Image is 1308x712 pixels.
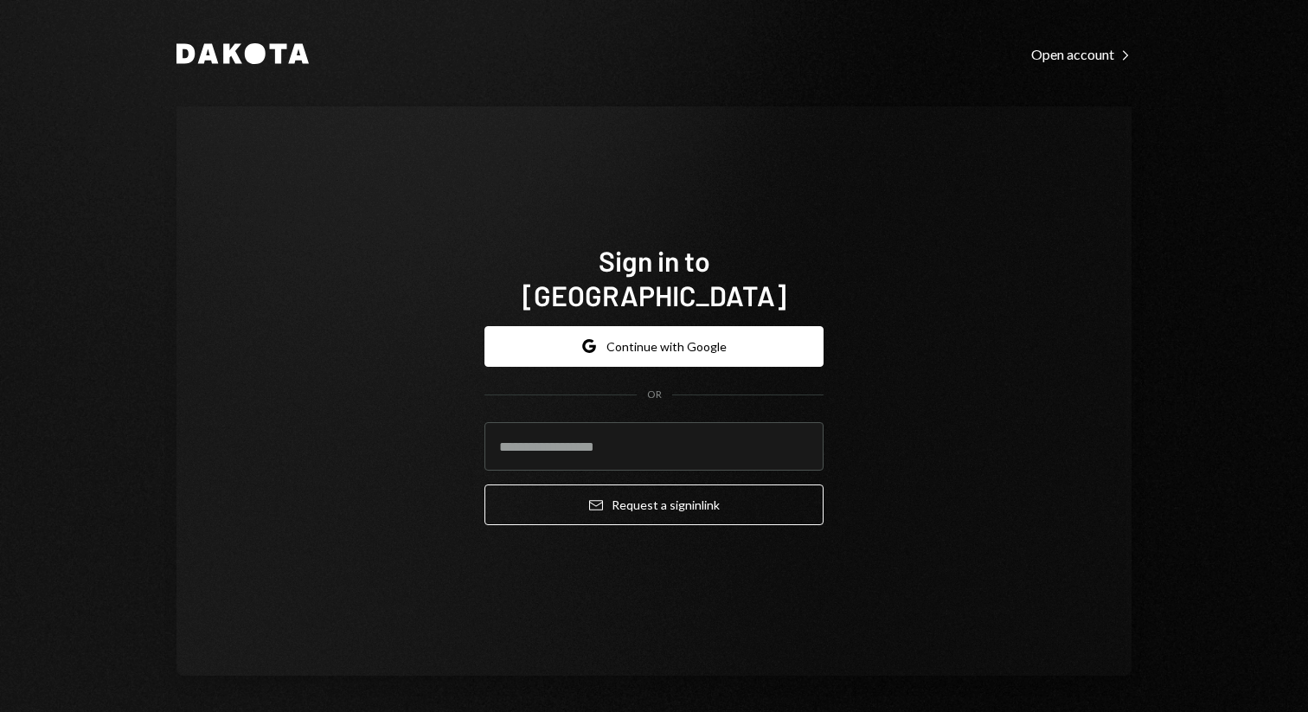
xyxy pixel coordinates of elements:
a: Open account [1031,44,1132,63]
h1: Sign in to [GEOGRAPHIC_DATA] [484,243,824,312]
div: OR [647,388,662,402]
button: Continue with Google [484,326,824,367]
button: Request a signinlink [484,484,824,525]
div: Open account [1031,46,1132,63]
